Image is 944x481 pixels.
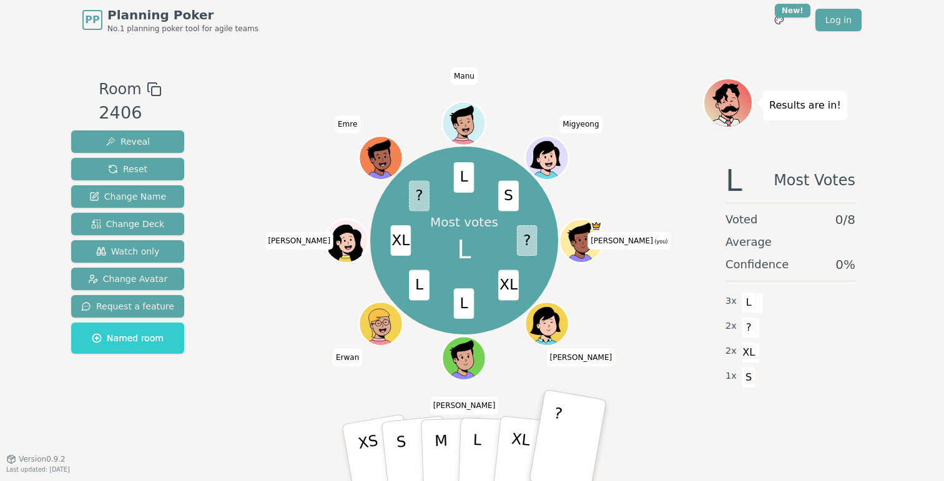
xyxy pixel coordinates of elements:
[88,273,168,285] span: Change Avatar
[591,220,602,231] span: David is the host
[92,332,164,344] span: Named room
[774,165,855,195] span: Most Votes
[99,100,161,126] div: 2406
[725,211,758,228] span: Voted
[454,288,474,319] span: L
[559,115,602,133] span: Click to change your name
[71,268,184,290] button: Change Avatar
[85,12,99,27] span: PP
[71,130,184,153] button: Reveal
[725,369,737,383] span: 1 x
[333,348,362,366] span: Click to change your name
[499,181,519,211] span: S
[71,185,184,208] button: Change Name
[457,231,471,268] span: L
[725,233,772,251] span: Average
[71,240,184,263] button: Watch only
[99,78,141,100] span: Room
[81,300,174,313] span: Request a feature
[71,158,184,180] button: Reset
[742,292,756,313] span: L
[725,344,737,358] span: 2 x
[391,225,411,256] span: XL
[725,256,789,273] span: Confidence
[588,232,671,250] span: Click to change your name
[335,115,360,133] span: Click to change your name
[769,97,841,114] p: Results are in!
[265,232,333,250] span: Click to change your name
[430,397,499,414] span: Click to change your name
[451,67,478,84] span: Click to change your name
[547,348,616,366] span: Click to change your name
[19,454,66,464] span: Version 0.9.2
[561,220,602,261] button: Click to change your avatar
[89,190,166,203] span: Change Name
[454,162,474,193] span: L
[742,317,756,338] span: ?
[544,404,564,472] p: ?
[410,181,430,211] span: ?
[91,218,164,230] span: Change Deck
[517,225,538,256] span: ?
[742,367,756,388] span: S
[742,342,756,363] span: XL
[835,211,855,228] span: 0 / 8
[653,239,668,245] span: (you)
[71,295,184,318] button: Request a feature
[725,165,742,195] span: L
[725,294,737,308] span: 3 x
[768,9,790,31] button: New!
[6,454,66,464] button: Version0.9.2
[725,319,737,333] span: 2 x
[82,6,258,34] a: PPPlanning PokerNo.1 planning poker tool for agile teams
[96,245,160,258] span: Watch only
[6,466,70,473] span: Last updated: [DATE]
[107,6,258,24] span: Planning Poker
[775,4,810,17] div: New!
[499,270,519,301] span: XL
[107,24,258,34] span: No.1 planning poker tool for agile teams
[430,213,498,231] p: Most votes
[815,9,862,31] a: Log in
[71,323,184,354] button: Named room
[108,163,147,175] span: Reset
[835,256,855,273] span: 0 %
[71,213,184,235] button: Change Deck
[410,270,430,301] span: L
[106,135,150,148] span: Reveal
